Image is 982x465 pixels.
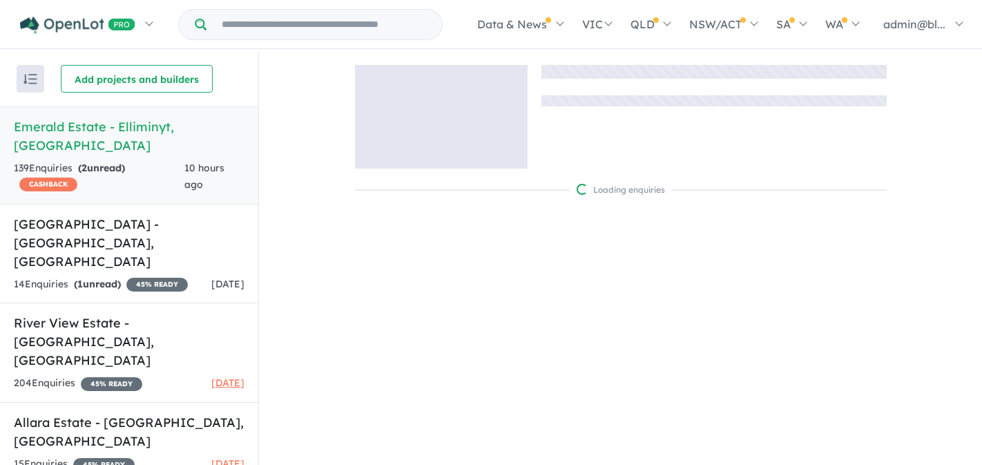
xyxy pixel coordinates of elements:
[61,65,213,93] button: Add projects and builders
[77,278,83,290] span: 1
[81,377,142,391] span: 45 % READY
[20,17,135,34] img: Openlot PRO Logo White
[81,162,87,174] span: 2
[883,17,945,31] span: admin@bl...
[19,178,77,191] span: CASHBACK
[14,276,188,293] div: 14 Enquir ies
[211,377,244,389] span: [DATE]
[14,117,244,155] h5: Emerald Estate - Elliminyt , [GEOGRAPHIC_DATA]
[74,278,121,290] strong: ( unread)
[14,160,184,193] div: 139 Enquir ies
[209,10,439,39] input: Try estate name, suburb, builder or developer
[184,162,224,191] span: 10 hours ago
[577,183,665,197] div: Loading enquiries
[14,215,244,271] h5: [GEOGRAPHIC_DATA] - [GEOGRAPHIC_DATA] , [GEOGRAPHIC_DATA]
[14,413,244,450] h5: Allara Estate - [GEOGRAPHIC_DATA] , [GEOGRAPHIC_DATA]
[126,278,188,292] span: 45 % READY
[211,278,244,290] span: [DATE]
[14,314,244,370] h5: River View Estate - [GEOGRAPHIC_DATA] , [GEOGRAPHIC_DATA]
[23,74,37,84] img: sort.svg
[78,162,125,174] strong: ( unread)
[14,375,142,392] div: 204 Enquir ies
